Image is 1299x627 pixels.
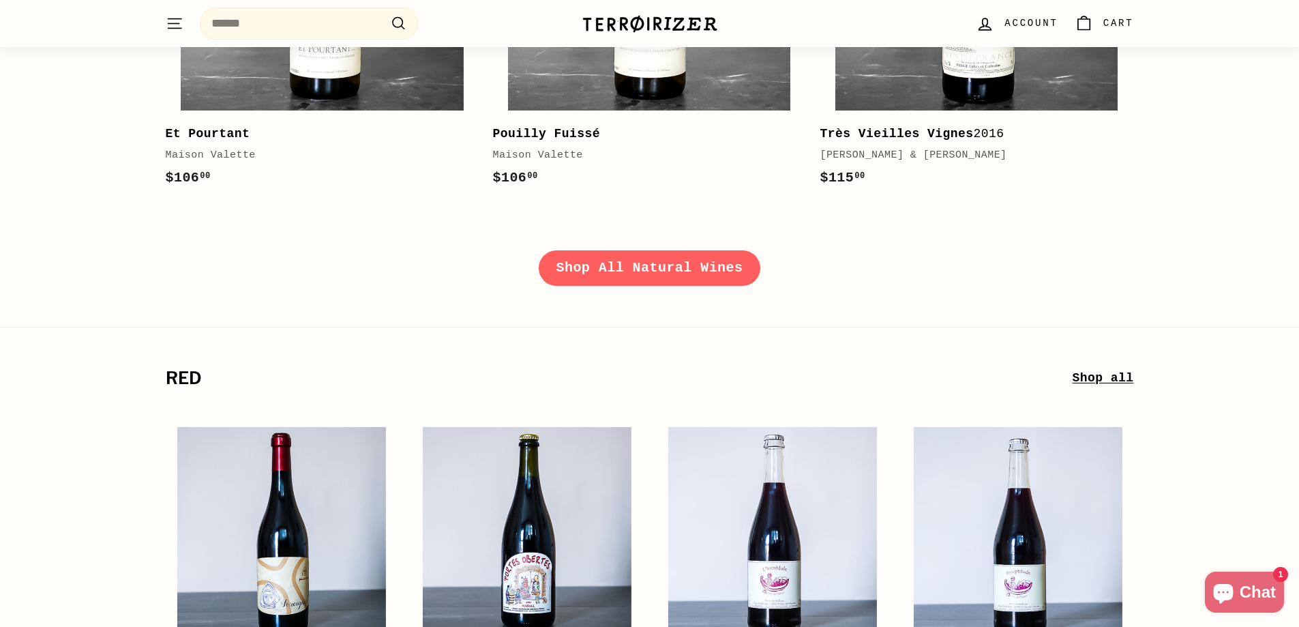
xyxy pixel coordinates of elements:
span: $106 [166,170,211,186]
a: Account [968,3,1066,44]
div: [PERSON_NAME] & [PERSON_NAME] [820,147,1120,164]
div: 2016 [820,124,1120,144]
h2: Red [166,369,1073,388]
div: Maison Valette [492,147,792,164]
sup: 00 [854,171,865,181]
span: $115 [820,170,865,186]
span: $106 [492,170,537,186]
inbox-online-store-chat: Shopify online store chat [1201,572,1288,616]
sup: 00 [200,171,210,181]
b: Et Pourtant [166,127,250,141]
a: Cart [1066,3,1142,44]
sup: 00 [527,171,537,181]
div: Maison Valette [166,147,466,164]
b: Très Vieilles Vignes [820,127,973,141]
span: Cart [1103,16,1134,31]
a: Shop All Natural Wines [539,250,761,286]
b: Pouilly Fuissé [492,127,600,141]
a: Shop all [1072,368,1133,388]
span: Account [1004,16,1058,31]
